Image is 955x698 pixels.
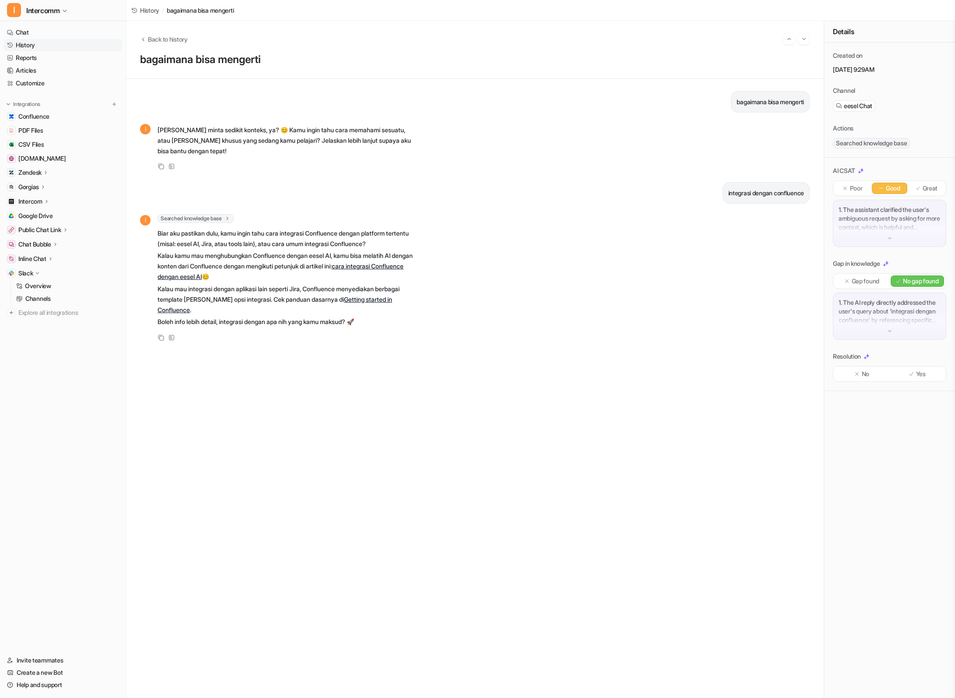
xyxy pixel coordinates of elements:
img: CSV Files [9,142,14,147]
span: I [140,124,151,134]
img: Inline Chat [9,256,14,261]
a: Explore all integrations [4,307,122,319]
a: Getting started in Confluence [158,296,392,314]
p: Channels [25,294,51,303]
p: bagaimana bisa mengerti [737,97,804,107]
p: Actions [833,124,853,133]
img: eeselChat [836,103,842,109]
a: Reports [4,52,122,64]
img: Confluence [9,114,14,119]
h1: bagaimana bisa mengerti [140,53,810,66]
span: Searched knowledge base [158,214,234,223]
a: Articles [4,64,122,77]
img: expand menu [5,101,11,107]
img: PDF Files [9,128,14,133]
a: Google DriveGoogle Drive [4,210,122,222]
p: [PERSON_NAME] minta sedikit konteks, ya? 😊 Kamu ingin tahu cara memahami sesuatu, atau [PERSON_NA... [158,125,414,156]
span: History [140,6,159,15]
p: Kalau mau integrasi dengan aplikasi lain seperti Jira, Confluence menyediakan berbagai template [... [158,284,414,315]
a: Customize [4,77,122,89]
p: Great [923,184,938,193]
span: CSV Files [18,140,44,149]
p: Gap found [852,277,879,286]
p: 1. The AI reply directly addressed the user's query about 'integrasi dengan confluence' by refere... [839,298,941,324]
span: Confluence [18,112,49,121]
span: [DOMAIN_NAME] [18,154,66,163]
span: Intercomm [26,4,60,17]
a: History [4,39,122,51]
span: Explore all integrations [18,306,119,320]
p: Public Chat Link [18,226,61,234]
a: Chat [4,26,122,39]
p: No [862,370,869,378]
p: Yes [916,370,926,378]
p: Biar aku pastikan dulu, kamu ingin tahu cara integrasi Confluence dengan platform tertentu (misal... [158,228,414,249]
img: menu_add.svg [111,101,117,107]
button: Integrations [4,100,43,109]
a: www.helpdesk.com[DOMAIN_NAME] [4,152,122,165]
p: Integrations [13,101,40,108]
a: PDF FilesPDF Files [4,124,122,137]
img: Slack [9,271,14,276]
p: Kalau kamu mau menghubungkan Confluence dengan eesel AI, kamu bisa melatih AI dengan konten dari ... [158,250,414,282]
button: Go to previous session [783,33,795,45]
p: 1. The assistant clarified the user's ambiguous request by asking for more context, which is help... [839,205,941,232]
img: Chat Bubble [9,242,14,247]
span: Searched knowledge base [833,138,910,148]
img: Next session [801,35,807,43]
button: Go to next session [798,33,810,45]
img: Zendesk [9,170,14,175]
a: Channels [13,293,122,305]
p: Gap in knowledge [833,259,880,268]
p: integrasi dengan confluence [728,188,804,198]
p: Gorgias [18,183,39,191]
p: AI CSAT [833,166,855,175]
img: down-arrow [887,328,893,334]
a: Create a new Bot [4,666,122,679]
p: Intercom [18,197,42,206]
p: Poor [850,184,863,193]
span: I [7,3,21,17]
span: / [162,6,164,15]
p: Chat Bubble [18,240,51,249]
img: down-arrow [887,235,893,241]
p: Overview [25,282,51,290]
p: Boleh info lebih detail, integrasi dengan apa nih yang kamu maksud? 🚀 [158,317,414,327]
a: Invite teammates [4,654,122,666]
img: Public Chat Link [9,227,14,233]
img: Gorgias [9,184,14,190]
span: eesel Chat [844,102,872,110]
p: Channel [833,86,855,95]
p: No gap found [903,277,939,286]
div: Details [824,21,955,42]
p: Good [886,184,900,193]
img: Intercom [9,199,14,204]
p: Inline Chat [18,254,46,263]
p: Created on [833,51,863,60]
p: Zendesk [18,168,42,177]
p: Resolution [833,352,861,361]
button: Back to history [140,35,188,44]
p: [DATE] 9:29AM [833,65,946,74]
span: Back to history [148,35,188,44]
img: www.helpdesk.com [9,156,14,161]
span: bagaimana bisa mengerti [167,6,234,15]
p: Slack [18,269,33,278]
a: Help and support [4,679,122,691]
a: eesel Chat [836,102,872,110]
span: Google Drive [18,212,53,220]
a: ConfluenceConfluence [4,110,122,123]
a: CSV FilesCSV Files [4,138,122,151]
span: I [140,215,151,226]
span: PDF Files [18,126,43,135]
img: explore all integrations [7,308,16,317]
img: Previous session [786,35,792,43]
img: Google Drive [9,213,14,219]
a: Overview [13,280,122,292]
a: History [131,6,159,15]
